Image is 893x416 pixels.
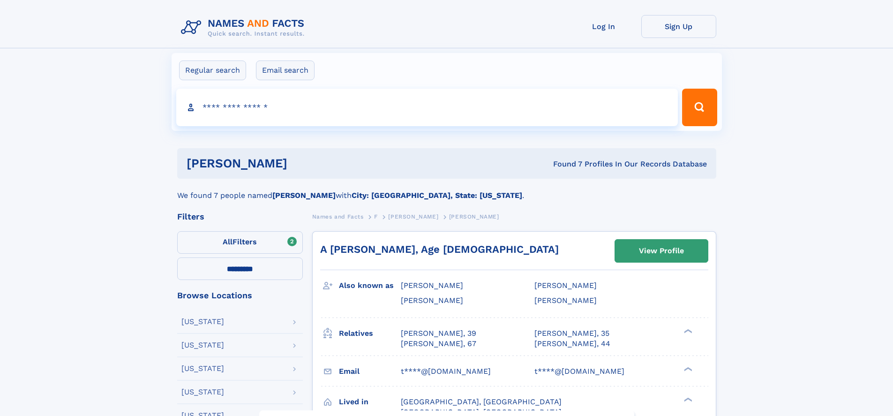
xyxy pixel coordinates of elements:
a: Sign Up [641,15,716,38]
div: [US_STATE] [181,341,224,349]
div: [US_STATE] [181,388,224,396]
a: F [374,211,378,222]
h3: Also known as [339,278,401,294]
label: Regular search [179,61,246,80]
a: [PERSON_NAME], 44 [534,339,610,349]
span: [PERSON_NAME] [449,213,499,220]
div: Filters [177,212,303,221]
a: [PERSON_NAME] [388,211,438,222]
h3: Lived in [339,394,401,410]
button: Search Button [682,89,717,126]
div: Browse Locations [177,291,303,300]
div: View Profile [639,240,684,262]
img: Logo Names and Facts [177,15,312,40]
a: View Profile [615,240,708,262]
input: search input [176,89,678,126]
a: Names and Facts [312,211,364,222]
b: City: [GEOGRAPHIC_DATA], State: [US_STATE] [352,191,522,200]
a: [PERSON_NAME], 67 [401,339,476,349]
h1: [PERSON_NAME] [187,158,420,169]
div: [US_STATE] [181,318,224,325]
div: ❯ [682,396,693,402]
span: [PERSON_NAME] [388,213,438,220]
span: [GEOGRAPHIC_DATA], [GEOGRAPHIC_DATA] [401,397,562,406]
div: ❯ [682,328,693,334]
div: Found 7 Profiles In Our Records Database [420,159,707,169]
span: [PERSON_NAME] [534,281,597,290]
b: [PERSON_NAME] [272,191,336,200]
h3: Relatives [339,325,401,341]
span: All [223,237,233,246]
a: [PERSON_NAME], 35 [534,328,609,339]
span: [PERSON_NAME] [534,296,597,305]
div: ❯ [682,366,693,372]
a: [PERSON_NAME], 39 [401,328,476,339]
label: Filters [177,231,303,254]
a: A [PERSON_NAME], Age [DEMOGRAPHIC_DATA] [320,243,559,255]
span: F [374,213,378,220]
div: [US_STATE] [181,365,224,372]
span: [PERSON_NAME] [401,281,463,290]
a: Log In [566,15,641,38]
span: [PERSON_NAME] [401,296,463,305]
div: We found 7 people named with . [177,179,716,201]
h3: Email [339,363,401,379]
label: Email search [256,61,315,80]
